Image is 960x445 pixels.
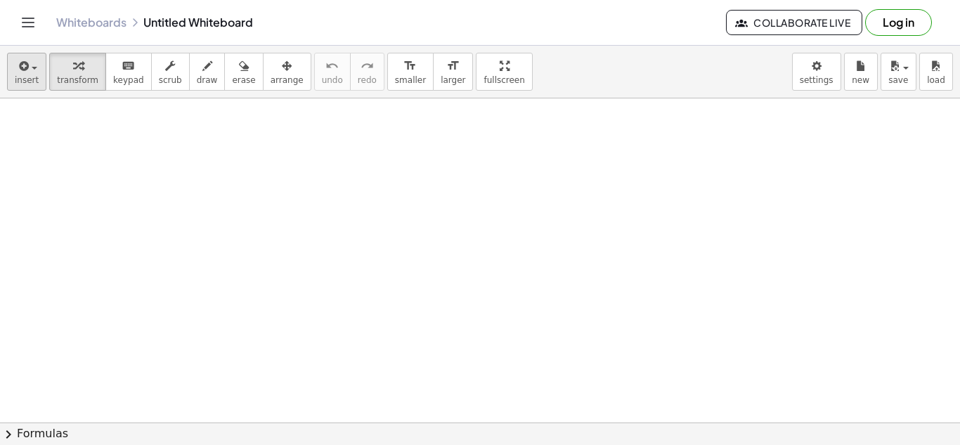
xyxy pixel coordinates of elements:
button: transform [49,53,106,91]
span: draw [197,75,218,85]
span: transform [57,75,98,85]
i: format_size [403,58,417,75]
span: redo [358,75,377,85]
button: Toggle navigation [17,11,39,34]
span: insert [15,75,39,85]
span: save [888,75,908,85]
span: larger [441,75,465,85]
button: redoredo [350,53,384,91]
span: fullscreen [484,75,524,85]
button: draw [189,53,226,91]
i: format_size [446,58,460,75]
button: format_sizesmaller [387,53,434,91]
span: Collaborate Live [738,16,850,29]
button: insert [7,53,46,91]
button: scrub [151,53,190,91]
i: undo [325,58,339,75]
button: settings [792,53,841,91]
span: keypad [113,75,144,85]
button: fullscreen [476,53,532,91]
span: new [852,75,869,85]
button: Log in [865,9,932,36]
button: Collaborate Live [726,10,862,35]
span: undo [322,75,343,85]
span: arrange [271,75,304,85]
button: arrange [263,53,311,91]
span: scrub [159,75,182,85]
a: Whiteboards [56,15,127,30]
i: redo [361,58,374,75]
button: undoundo [314,53,351,91]
span: settings [800,75,833,85]
button: keyboardkeypad [105,53,152,91]
button: new [844,53,878,91]
button: load [919,53,953,91]
span: smaller [395,75,426,85]
span: load [927,75,945,85]
i: keyboard [122,58,135,75]
button: erase [224,53,263,91]
button: format_sizelarger [433,53,473,91]
button: save [881,53,916,91]
span: erase [232,75,255,85]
